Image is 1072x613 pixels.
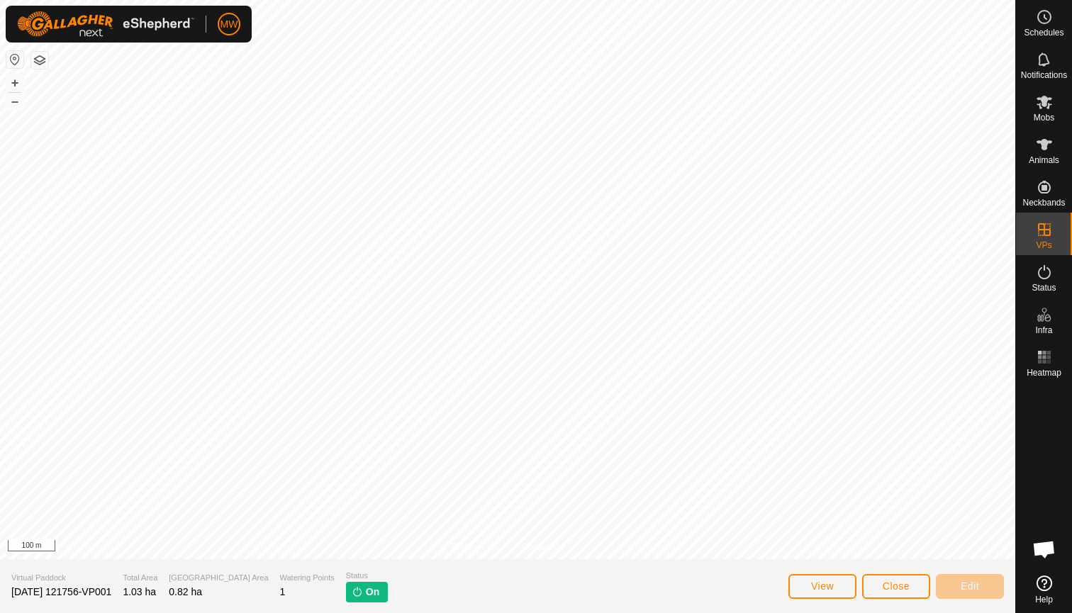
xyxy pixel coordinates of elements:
span: [GEOGRAPHIC_DATA] Area [169,572,268,584]
span: Mobs [1034,113,1054,122]
span: Help [1035,595,1053,604]
span: Watering Points [280,572,335,584]
a: Open chat [1023,528,1066,570]
button: – [6,93,23,110]
span: [DATE] 121756-VP001 [11,586,111,597]
span: 1.03 ha [123,586,156,597]
span: Status [1032,283,1056,292]
a: Contact Us [522,541,564,553]
button: Map Layers [31,52,48,69]
span: Heatmap [1027,369,1061,377]
img: turn-on [352,586,363,597]
span: Animals [1029,156,1059,164]
button: Edit [936,574,1004,599]
span: Virtual Paddock [11,572,111,584]
span: 1 [280,586,286,597]
span: Infra [1035,326,1052,334]
span: VPs [1036,241,1051,249]
button: Close [862,574,930,599]
span: MW [220,17,238,32]
span: View [811,580,834,592]
span: Schedules [1024,28,1063,37]
button: + [6,74,23,91]
span: Status [346,570,388,582]
a: Privacy Policy [452,541,505,553]
span: Edit [961,580,979,592]
span: Total Area [123,572,157,584]
a: Help [1016,570,1072,609]
button: View [788,574,856,599]
span: Notifications [1021,71,1067,79]
span: On [366,585,379,600]
img: Gallagher Logo [17,11,194,37]
button: Reset Map [6,51,23,68]
span: Close [883,580,910,592]
span: 0.82 ha [169,586,202,597]
span: Neckbands [1022,198,1065,207]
